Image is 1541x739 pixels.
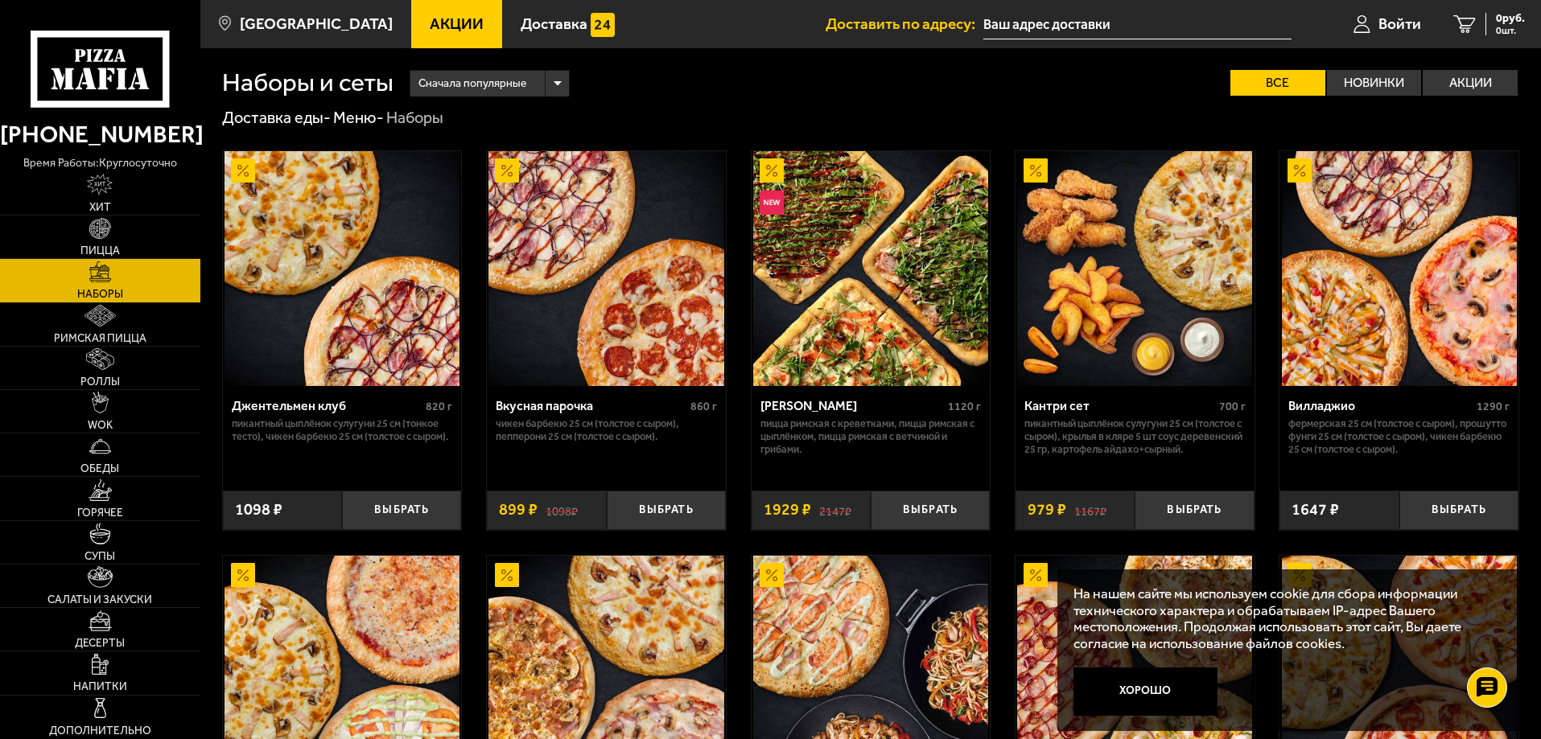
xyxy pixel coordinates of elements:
input: Ваш адрес доставки [983,10,1292,39]
span: 0 шт. [1496,26,1525,35]
span: 820 г [426,400,452,413]
span: 0 руб. [1496,13,1525,24]
span: Войти [1378,16,1421,31]
img: Акционный [1288,158,1312,183]
span: Пицца [80,245,120,257]
span: Доставить по адресу: [826,16,983,31]
img: Вилладжио [1282,151,1517,386]
span: 979 ₽ [1028,502,1066,518]
span: 1290 г [1477,400,1510,413]
a: АкционныйНовинкаМама Миа [752,151,991,386]
button: Выбрать [1135,491,1254,530]
span: Горячее [77,507,123,519]
span: 899 ₽ [499,502,538,518]
span: 1098 ₽ [235,502,282,518]
button: Хорошо [1073,667,1218,716]
span: 1929 ₽ [764,502,811,518]
div: Джентельмен клуб [232,398,422,413]
button: Выбрать [871,491,990,530]
span: 1647 ₽ [1292,502,1339,518]
img: Акционный [231,158,255,183]
h1: Наборы и сеты [222,70,393,96]
span: Хит [89,202,111,213]
img: Акционный [760,158,784,183]
p: Пицца Римская с креветками, Пицца Римская с цыплёнком, Пицца Римская с ветчиной и грибами. [760,417,982,456]
a: Доставка еды- [222,108,331,127]
span: Дополнительно [49,725,151,737]
label: Все [1230,70,1325,96]
span: Сначала популярные [418,68,526,99]
button: Выбрать [342,491,461,530]
a: АкционныйВкусная парочка [487,151,726,386]
img: Кантри сет [1017,151,1252,386]
s: 1167 ₽ [1074,502,1106,518]
img: Акционный [1024,563,1048,587]
button: Выбрать [607,491,726,530]
div: Вкусная парочка [496,398,686,413]
span: Наборы [77,289,123,300]
p: Пикантный цыплёнок сулугуни 25 см (тонкое тесто), Чикен Барбекю 25 см (толстое с сыром). [232,417,453,443]
img: Акционный [495,158,519,183]
span: 1120 г [948,400,981,413]
span: Салаты и закуски [47,594,152,606]
s: 1098 ₽ [546,502,578,518]
span: Напитки [73,681,127,692]
div: Вилладжио [1288,398,1473,413]
img: 15daf4d41897b9f0e9f617042186c801.svg [591,13,615,37]
button: Выбрать [1399,491,1518,530]
img: Акционный [760,563,784,587]
span: Римская пицца [54,333,146,344]
p: Пикантный цыплёнок сулугуни 25 см (толстое с сыром), крылья в кляре 5 шт соус деревенский 25 гр, ... [1024,417,1246,456]
span: WOK [88,420,113,431]
p: Чикен Барбекю 25 см (толстое с сыром), Пепперони 25 см (толстое с сыром). [496,417,717,443]
p: Фермерская 25 см (толстое с сыром), Прошутто Фунги 25 см (толстое с сыром), Чикен Барбекю 25 см (... [1288,417,1510,456]
img: Новинка [760,191,784,215]
span: Обеды [80,463,119,474]
span: [GEOGRAPHIC_DATA] [240,16,393,31]
img: Акционный [1024,158,1048,183]
div: Наборы [386,108,443,129]
img: Акционный [495,563,519,587]
span: Доставка [521,16,587,31]
img: Мама Миа [753,151,988,386]
span: 700 г [1219,400,1246,413]
div: [PERSON_NAME] [760,398,945,413]
img: Акционный [1288,563,1312,587]
div: Кантри сет [1024,398,1215,413]
span: Супы [84,551,115,562]
img: Джентельмен клуб [225,151,459,386]
span: Акции [430,16,484,31]
a: АкционныйКантри сет [1016,151,1255,386]
span: Роллы [80,376,120,388]
img: Вкусная парочка [488,151,723,386]
span: 860 г [690,400,717,413]
a: АкционныйВилладжио [1279,151,1518,386]
label: Акции [1423,70,1518,96]
s: 2147 ₽ [819,502,851,518]
p: На нашем сайте мы используем cookie для сбора информации технического характера и обрабатываем IP... [1073,585,1494,652]
span: Десерты [75,638,125,649]
label: Новинки [1327,70,1422,96]
a: АкционныйДжентельмен клуб [223,151,462,386]
a: Меню- [333,108,384,127]
img: Акционный [231,563,255,587]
